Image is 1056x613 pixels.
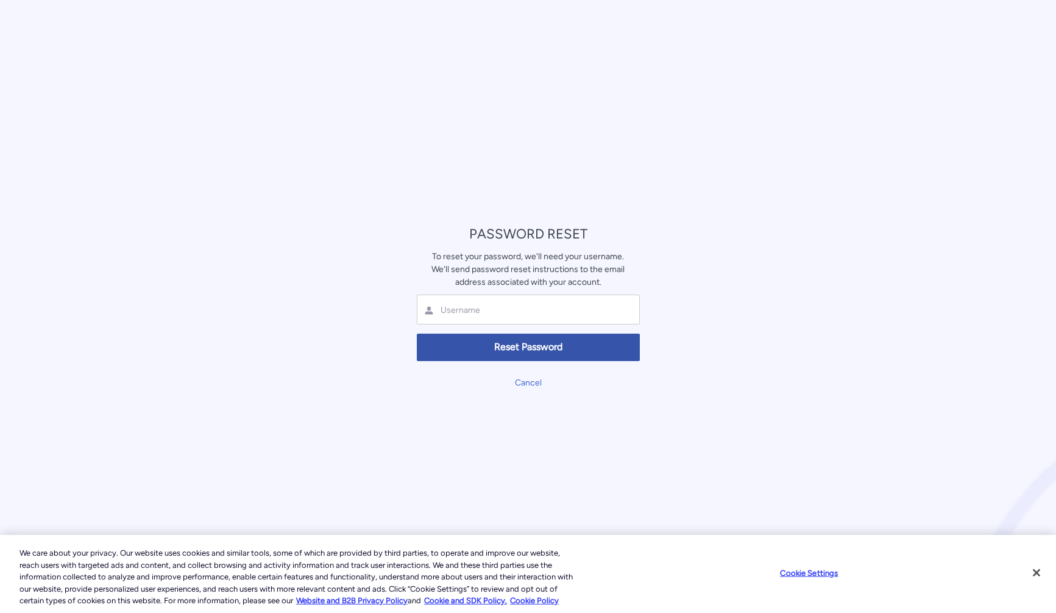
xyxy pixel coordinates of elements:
[424,596,507,605] a: Cookie and SDK Policy.
[296,596,408,605] a: More information about our cookie policy., opens in a new tab
[1023,559,1050,586] button: Close
[425,340,632,354] span: Reset Password
[510,596,559,605] a: Cookie Policy
[469,226,587,242] span: PASSWORD RESET
[771,561,847,586] button: Cookie Settings
[439,304,584,316] input: Username
[19,547,581,607] div: We care about your privacy. Our website uses cookies and similar tools, some of which are provide...
[515,378,542,388] a: Cancel
[417,334,640,361] button: Reset Password
[417,250,640,289] div: To reset your password, we'll need your username. We'll send password reset instructions to the e...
